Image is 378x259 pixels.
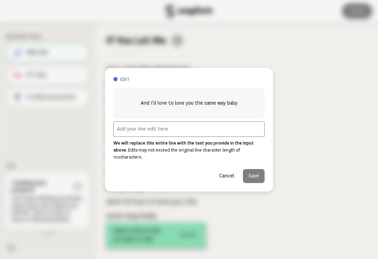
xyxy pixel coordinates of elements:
[213,169,240,183] button: Cancel
[141,99,238,107] span: And I’d love to love you the same way baby
[243,169,265,183] button: Save
[113,121,265,137] input: Add your line edit here
[113,140,254,153] strong: We will replace this entire line with the text you provide in the input above.
[113,147,240,160] span: Edits may not exceed the original line character length of 102 characters.
[120,76,265,82] h3: edit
